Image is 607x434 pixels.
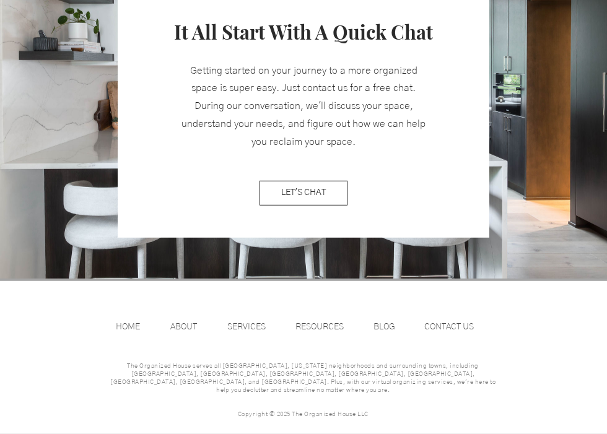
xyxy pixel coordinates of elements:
a: SERVICES [221,318,289,336]
a: LET'S CHAT [260,181,347,206]
a: HOME [110,318,164,336]
span: The Organized House serves all [GEOGRAPHIC_DATA], [US_STATE] neighborhoods and surrounding towns,... [110,363,496,393]
a: BLOG [367,318,418,336]
a: RESOURCES [289,318,367,336]
p: BLOG [367,318,401,336]
p: ABOUT [164,318,203,336]
span: Getting started on your journey to a more organized space is super easy. Just contact us for a fr... [181,66,426,147]
p: SERVICES [221,318,272,336]
span: LET'S CHAT [281,187,326,199]
a: ABOUT [164,318,221,336]
p: RESOURCES [289,318,350,336]
nav: Site [110,318,497,336]
p: CONTACT US [418,318,480,336]
p: HOME [110,318,146,336]
span: Copyright © 2025 The Organized House LLC [238,411,369,417]
a: CONTACT US [418,318,497,336]
h3: It All Start With A Quick Chat [151,19,456,45]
